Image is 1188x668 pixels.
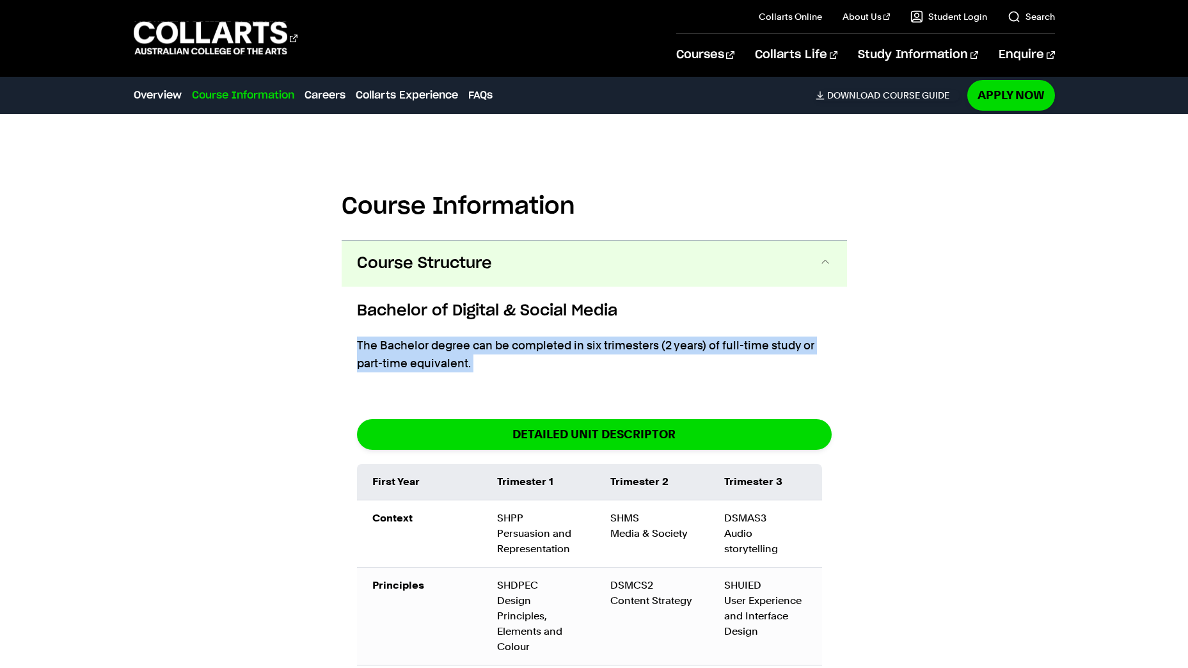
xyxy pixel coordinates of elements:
[357,299,832,322] h6: Bachelor of Digital & Social Media
[595,500,708,568] td: SHMS Media & Society
[858,34,978,76] a: Study Information
[595,464,708,500] td: Trimester 2
[709,500,822,568] td: DSMAS3 Audio storytelling
[967,80,1055,110] a: Apply Now
[910,10,987,23] a: Student Login
[595,568,708,665] td: DSMCS2 Content Strategy
[999,34,1054,76] a: Enquire
[468,88,493,103] a: FAQs
[827,90,880,101] span: Download
[357,337,832,372] p: The Bachelor degree can be completed in six trimesters (2 years) of full-time study or part-time ...
[357,253,492,274] span: Course Structure
[755,34,837,76] a: Collarts Life
[372,579,424,591] strong: Principles
[843,10,890,23] a: About Us
[357,464,482,500] td: First Year
[342,241,847,287] button: Course Structure
[305,88,345,103] a: Careers
[134,20,297,56] div: Go to homepage
[482,464,595,500] td: Trimester 1
[134,88,182,103] a: Overview
[192,88,294,103] a: Course Information
[482,568,595,665] td: SHDPEC Design Principles, Elements and Colour
[816,90,960,101] a: DownloadCourse Guide
[482,500,595,568] td: SHPP Persuasion and Representation
[759,10,822,23] a: Collarts Online
[709,464,822,500] td: Trimester 3
[356,88,458,103] a: Collarts Experience
[709,568,822,665] td: SHUIED User Experience and Interface Design
[357,419,832,449] a: DETAILED UNIT DESCRIPTOR
[1008,10,1055,23] a: Search
[342,193,847,221] h2: Course Information
[372,512,413,524] strong: Context
[676,34,734,76] a: Courses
